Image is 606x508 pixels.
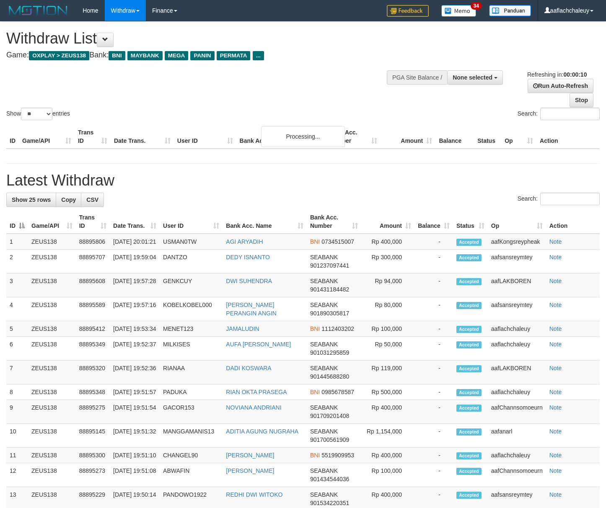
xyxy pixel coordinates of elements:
[310,404,338,411] span: SEABANK
[488,234,546,250] td: aafKongsreypheak
[518,108,600,120] label: Search:
[81,193,104,207] a: CSV
[76,337,110,361] td: 88895349
[456,389,482,396] span: Accepted
[165,51,189,60] span: MEGA
[310,373,349,380] span: Copy 901445688280 to clipboard
[361,210,414,234] th: Amount: activate to sort column ascending
[549,365,562,371] a: Note
[549,278,562,284] a: Note
[76,250,110,273] td: 88895707
[223,210,307,234] th: Bank Acc. Name: activate to sort column ascending
[488,424,546,448] td: aafanarl
[110,337,160,361] td: [DATE] 19:52:37
[489,5,531,16] img: panduan.png
[61,196,76,203] span: Copy
[310,491,338,498] span: SEABANK
[549,341,562,348] a: Note
[217,51,251,60] span: PERMATA
[361,273,414,297] td: Rp 94,000
[361,250,414,273] td: Rp 300,000
[127,51,163,60] span: MAYBANK
[474,125,501,149] th: Status
[528,79,593,93] a: Run Auto-Refresh
[414,337,453,361] td: -
[226,428,298,435] a: ADITIA AGUNG NUGRAHA
[488,448,546,463] td: aaflachchaleuy
[75,125,111,149] th: Trans ID
[6,297,28,321] td: 4
[387,5,429,17] img: Feedback.jpg
[28,384,76,400] td: ZEUS138
[160,250,223,273] td: DANTZO
[310,286,349,293] span: Copy 901431184482 to clipboard
[190,51,214,60] span: PANIN
[361,400,414,424] td: Rp 400,000
[387,70,447,85] div: PGA Site Balance /
[160,234,223,250] td: USMAN0TW
[160,384,223,400] td: PADUKA
[488,250,546,273] td: aafsansreymtey
[456,239,482,246] span: Accepted
[414,400,453,424] td: -
[321,452,354,459] span: Copy 5519909953 to clipboard
[549,389,562,395] a: Note
[110,448,160,463] td: [DATE] 19:51:10
[549,325,562,332] a: Note
[549,428,562,435] a: Note
[361,361,414,384] td: Rp 119,000
[549,302,562,308] a: Note
[456,468,482,475] span: Accepted
[310,302,338,308] span: SEABANK
[414,321,453,337] td: -
[6,424,28,448] td: 10
[110,250,160,273] td: [DATE] 19:59:04
[414,210,453,234] th: Balance: activate to sort column ascending
[441,5,477,17] img: Button%20Memo.svg
[6,250,28,273] td: 2
[435,125,474,149] th: Balance
[310,452,320,459] span: BNI
[111,125,174,149] th: Date Trans.
[110,384,160,400] td: [DATE] 19:51:57
[76,424,110,448] td: 88895145
[536,125,600,149] th: Action
[226,467,274,474] a: [PERSON_NAME]
[488,384,546,400] td: aaflachchaleuy
[527,71,587,78] span: Refreshing in:
[518,193,600,205] label: Search:
[321,325,354,332] span: Copy 1112403202 to clipboard
[6,463,28,487] td: 12
[549,467,562,474] a: Note
[28,463,76,487] td: ZEUS138
[549,452,562,459] a: Note
[160,463,223,487] td: ABWAFIN
[414,463,453,487] td: -
[488,361,546,384] td: aafLAKBOREN
[28,448,76,463] td: ZEUS138
[414,234,453,250] td: -
[456,302,482,309] span: Accepted
[110,321,160,337] td: [DATE] 19:53:34
[310,467,338,474] span: SEABANK
[361,321,414,337] td: Rp 100,000
[28,321,76,337] td: ZEUS138
[86,196,98,203] span: CSV
[28,337,76,361] td: ZEUS138
[110,400,160,424] td: [DATE] 19:51:54
[310,365,338,371] span: SEABANK
[226,325,259,332] a: JAMALUDIN
[6,30,396,47] h1: Withdraw List
[28,361,76,384] td: ZEUS138
[76,210,110,234] th: Trans ID: activate to sort column ascending
[471,2,482,10] span: 34
[414,250,453,273] td: -
[6,400,28,424] td: 9
[76,234,110,250] td: 88895806
[110,210,160,234] th: Date Trans.: activate to sort column ascending
[549,238,562,245] a: Note
[6,337,28,361] td: 6
[456,254,482,261] span: Accepted
[549,404,562,411] a: Note
[540,108,600,120] input: Search:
